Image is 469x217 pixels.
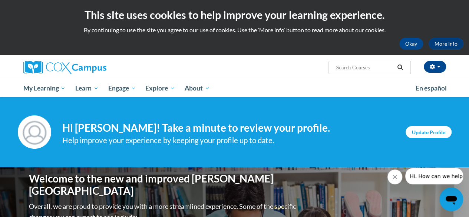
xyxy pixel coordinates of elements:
img: Profile Image [18,115,51,149]
iframe: Close message [387,170,402,184]
h1: Welcome to the new and improved [PERSON_NAME][GEOGRAPHIC_DATA] [29,172,298,197]
iframe: Message from company [405,168,463,184]
button: Okay [399,38,423,50]
input: Search Courses [335,63,394,72]
button: Account Settings [424,61,446,73]
span: Hi. How can we help? [4,5,60,11]
h2: This site uses cookies to help improve your learning experience. [6,7,463,22]
div: Help improve your experience by keeping your profile up to date. [62,134,394,147]
h4: Hi [PERSON_NAME]! Take a minute to review your profile. [62,122,394,134]
a: Update Profile [406,126,452,138]
span: Explore [145,84,175,93]
a: En español [411,80,452,96]
span: En español [416,84,447,92]
button: Search [394,63,406,72]
a: Cox Campus [23,61,157,74]
div: Main menu [18,80,452,97]
a: Explore [141,80,180,97]
a: My Learning [19,80,71,97]
a: Engage [103,80,141,97]
a: About [180,80,215,97]
p: By continuing to use the site you agree to our use of cookies. Use the ‘More info’ button to read... [6,26,463,34]
span: Engage [108,84,136,93]
a: Learn [70,80,103,97]
a: More Info [429,38,463,50]
iframe: Button to launch messaging window [439,187,463,211]
img: Cox Campus [23,61,106,74]
span: My Learning [23,84,66,93]
span: About [185,84,210,93]
span: Learn [75,84,99,93]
